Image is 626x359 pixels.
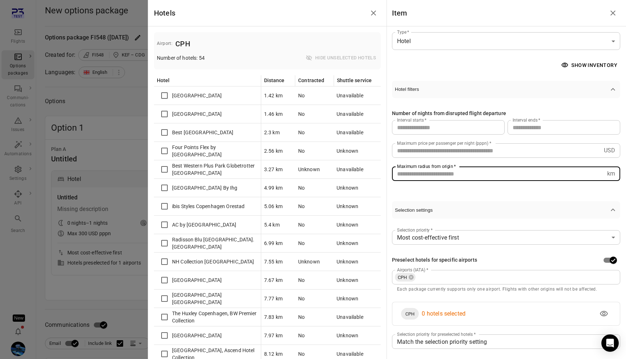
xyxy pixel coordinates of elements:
label: Maximum price per passenger per night (pppn) [397,140,491,146]
div: [GEOGRAPHIC_DATA] By Ihg [157,180,258,195]
div: Four Points Flex by [GEOGRAPHIC_DATA] [157,143,258,159]
button: Close drawer [606,6,620,20]
span: Hotel [397,37,609,46]
p: Each package currently supports only one airport. Flights with other origins will not be affected. [397,286,615,293]
div: CPH [395,273,416,282]
button: Selection settings [392,201,620,219]
div: Hotel filters [392,98,620,193]
button: View hotels [597,307,611,321]
label: Interval ends [513,117,541,123]
div: NH Collection [GEOGRAPHIC_DATA] [157,254,258,269]
div: 0 hotels selected [422,309,466,318]
div: Open Intercom Messenger [601,334,619,352]
h1: Item [392,7,407,19]
label: Airports (IATA) [397,267,428,273]
p: USD [604,146,615,155]
button: Hotel filters [392,81,620,98]
span: Selection settings [395,207,609,213]
label: Maximum radius from origin [397,163,456,169]
span: CPH [401,311,419,318]
p: km [607,169,615,178]
div: [GEOGRAPHIC_DATA] [157,273,258,288]
span: CPH [395,274,410,281]
div: Match the selection priority setting [392,334,620,349]
span: Hotel filters [395,86,609,92]
label: Interval starts [397,117,426,123]
div: Best [GEOGRAPHIC_DATA] [157,125,258,140]
div: ibis Styles Copenhagen Orestad [157,199,258,214]
div: AC by [GEOGRAPHIC_DATA] [157,217,258,232]
label: Selection priority for preselected hotels [397,331,476,337]
div: Most cost-effective first [392,230,620,245]
label: Selection priority [397,227,433,233]
div: Radisson Blu [GEOGRAPHIC_DATA]. [GEOGRAPHIC_DATA] [157,236,258,251]
div: Best Western Plus Park Globetrotter [GEOGRAPHIC_DATA] [157,162,258,177]
div: Preselect hotels for specific airports [392,256,477,264]
div: [GEOGRAPHIC_DATA] [157,106,258,122]
button: Show inventory [560,59,620,72]
div: Number of nights from disrupted flight departure [392,110,506,118]
span: View hotels [597,310,611,317]
label: Type [397,29,409,35]
div: [GEOGRAPHIC_DATA] [GEOGRAPHIC_DATA] [157,291,258,306]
